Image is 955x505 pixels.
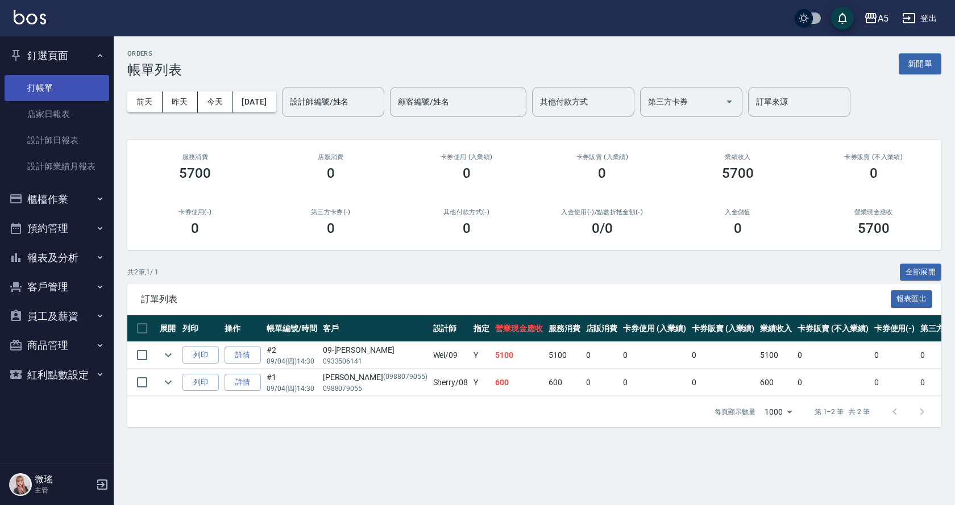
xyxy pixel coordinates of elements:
th: 業績收入 [757,315,795,342]
td: 0 [795,342,871,369]
h3: 5700 [858,220,890,236]
td: 0 [620,342,689,369]
button: expand row [160,374,177,391]
th: 卡券販賣 (不入業績) [795,315,871,342]
td: 600 [546,369,583,396]
button: 報表匯出 [891,290,933,308]
img: Person [9,473,32,496]
h3: 帳單列表 [127,62,182,78]
td: Y [471,369,492,396]
td: Sherry /08 [430,369,471,396]
button: 報表及分析 [5,243,109,273]
h3: 0 [463,220,471,236]
td: 5100 [546,342,583,369]
td: 0 [620,369,689,396]
h2: 卡券販賣 (不入業績) [819,153,928,161]
h2: 入金儲值 [684,208,792,216]
th: 店販消費 [583,315,621,342]
h2: 業績收入 [684,153,792,161]
th: 卡券使用(-) [871,315,918,342]
h3: 0 [870,165,878,181]
button: Open [720,93,738,111]
h3: 0 [598,165,606,181]
p: 每頁顯示數量 [715,407,755,417]
td: 0 [871,369,918,396]
p: 09/04 (四) 14:30 [267,356,317,366]
td: Y [471,342,492,369]
td: 0 [871,342,918,369]
td: 0 [689,369,758,396]
button: save [831,7,854,30]
p: 共 2 筆, 1 / 1 [127,267,159,277]
button: 新開單 [899,53,941,74]
h3: 0 [734,220,742,236]
td: 0 [583,342,621,369]
img: Logo [14,10,46,24]
h2: ORDERS [127,50,182,57]
h2: 營業現金應收 [819,208,928,216]
a: 新開單 [899,58,941,69]
h2: 卡券使用 (入業績) [412,153,521,161]
h2: 卡券使用(-) [141,208,250,216]
button: 商品管理 [5,331,109,360]
a: 設計師業績月報表 [5,153,109,180]
th: 卡券使用 (入業績) [620,315,689,342]
p: 0988079055 [323,383,427,394]
a: 打帳單 [5,75,109,101]
a: 詳情 [225,347,261,364]
th: 服務消費 [546,315,583,342]
button: 釘選頁面 [5,41,109,70]
p: 09/04 (四) 14:30 [267,383,317,394]
th: 卡券販賣 (入業績) [689,315,758,342]
button: expand row [160,347,177,364]
button: 前天 [127,91,163,112]
h3: 0 [327,165,335,181]
h3: 0 /0 [592,220,613,236]
h2: 第三方卡券(-) [277,208,385,216]
a: 詳情 [225,374,261,391]
a: 店家日報表 [5,101,109,127]
button: 登出 [898,8,941,29]
button: 昨天 [163,91,198,112]
button: 預約管理 [5,214,109,243]
button: [DATE] [232,91,276,112]
h3: 0 [327,220,335,236]
h3: 5700 [722,165,754,181]
h3: 0 [191,220,199,236]
h2: 入金使用(-) /點數折抵金額(-) [548,208,657,216]
button: 今天 [198,91,233,112]
th: 設計師 [430,315,471,342]
td: 5100 [492,342,546,369]
td: 0 [583,369,621,396]
button: 全部展開 [900,264,942,281]
td: 600 [492,369,546,396]
button: A5 [859,7,893,30]
h2: 卡券販賣 (入業績) [548,153,657,161]
button: 員工及薪資 [5,302,109,331]
p: 0933506141 [323,356,427,366]
div: 09-[PERSON_NAME] [323,344,427,356]
td: Wei /09 [430,342,471,369]
button: 紅利點數設定 [5,360,109,390]
a: 設計師日報表 [5,127,109,153]
h5: 微瑤 [35,474,93,485]
a: 報表匯出 [891,293,933,304]
th: 帳單編號/時間 [264,315,320,342]
h3: 5700 [179,165,211,181]
div: A5 [878,11,888,26]
td: #1 [264,369,320,396]
p: 第 1–2 筆 共 2 筆 [815,407,870,417]
button: 櫃檯作業 [5,185,109,214]
button: 列印 [182,374,219,391]
h3: 服務消費 [141,153,250,161]
p: (0988079055) [383,372,427,383]
h2: 店販消費 [277,153,385,161]
p: 主管 [35,485,93,495]
td: 600 [757,369,795,396]
td: 0 [795,369,871,396]
td: 0 [689,342,758,369]
button: 列印 [182,347,219,364]
td: 5100 [757,342,795,369]
div: [PERSON_NAME] [323,372,427,383]
h3: 0 [463,165,471,181]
